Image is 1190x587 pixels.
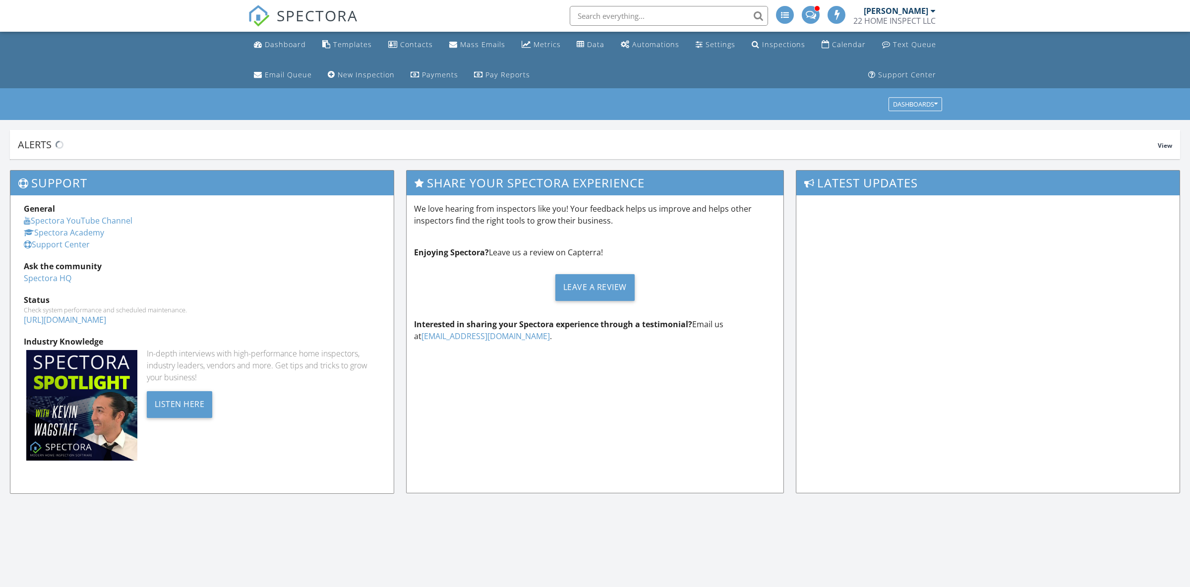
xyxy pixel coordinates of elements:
div: Pay Reports [485,70,530,79]
div: Calendar [832,40,866,49]
div: Dashboard [265,40,306,49]
strong: General [24,203,55,214]
div: Alerts [18,138,1158,151]
div: Settings [706,40,735,49]
a: Automations (Advanced) [617,36,683,54]
div: Metrics [534,40,561,49]
div: Contacts [400,40,433,49]
a: Settings [692,36,739,54]
a: Contacts [384,36,437,54]
a: Listen Here [147,398,213,409]
img: The Best Home Inspection Software - Spectora [248,5,270,27]
h3: Share Your Spectora Experience [407,171,784,195]
button: Dashboards [889,98,942,112]
a: Spectora YouTube Channel [24,215,132,226]
div: Ask the community [24,260,380,272]
p: Leave us a review on Capterra! [414,246,776,258]
div: In-depth interviews with high-performance home inspectors, industry leaders, vendors and more. Ge... [147,348,380,383]
div: Payments [422,70,458,79]
div: 22 HOME INSPECT LLC [853,16,936,26]
a: [URL][DOMAIN_NAME] [24,314,106,325]
span: View [1158,141,1172,150]
a: Payments [407,66,462,84]
a: [EMAIL_ADDRESS][DOMAIN_NAME] [421,331,550,342]
a: Inspections [748,36,809,54]
a: New Inspection [324,66,399,84]
div: Mass Emails [460,40,505,49]
div: Inspections [762,40,805,49]
div: Automations [632,40,679,49]
div: Listen Here [147,391,213,418]
a: Data [573,36,608,54]
a: Text Queue [878,36,940,54]
input: Search everything... [570,6,768,26]
span: SPECTORA [277,5,358,26]
p: We love hearing from inspectors like you! Your feedback helps us improve and helps other inspecto... [414,203,776,227]
div: Check system performance and scheduled maintenance. [24,306,380,314]
a: Metrics [518,36,565,54]
a: Mass Emails [445,36,509,54]
a: Pay Reports [470,66,534,84]
div: Text Queue [893,40,936,49]
h3: Support [10,171,394,195]
a: Support Center [864,66,940,84]
a: Dashboard [250,36,310,54]
a: Email Queue [250,66,316,84]
strong: Interested in sharing your Spectora experience through a testimonial? [414,319,692,330]
div: Leave a Review [555,274,635,301]
div: Data [587,40,604,49]
div: Templates [333,40,372,49]
div: [PERSON_NAME] [864,6,928,16]
a: Calendar [818,36,870,54]
a: Spectora HQ [24,273,71,284]
p: Email us at . [414,318,776,342]
div: Email Queue [265,70,312,79]
h3: Latest Updates [796,171,1180,195]
a: Leave a Review [414,266,776,308]
a: Templates [318,36,376,54]
a: Spectora Academy [24,227,104,238]
a: Support Center [24,239,90,250]
div: Support Center [878,70,936,79]
img: Spectoraspolightmain [26,350,137,461]
a: SPECTORA [248,13,358,34]
div: New Inspection [338,70,395,79]
strong: Enjoying Spectora? [414,247,489,258]
div: Industry Knowledge [24,336,380,348]
div: Dashboards [893,101,938,108]
div: Status [24,294,380,306]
